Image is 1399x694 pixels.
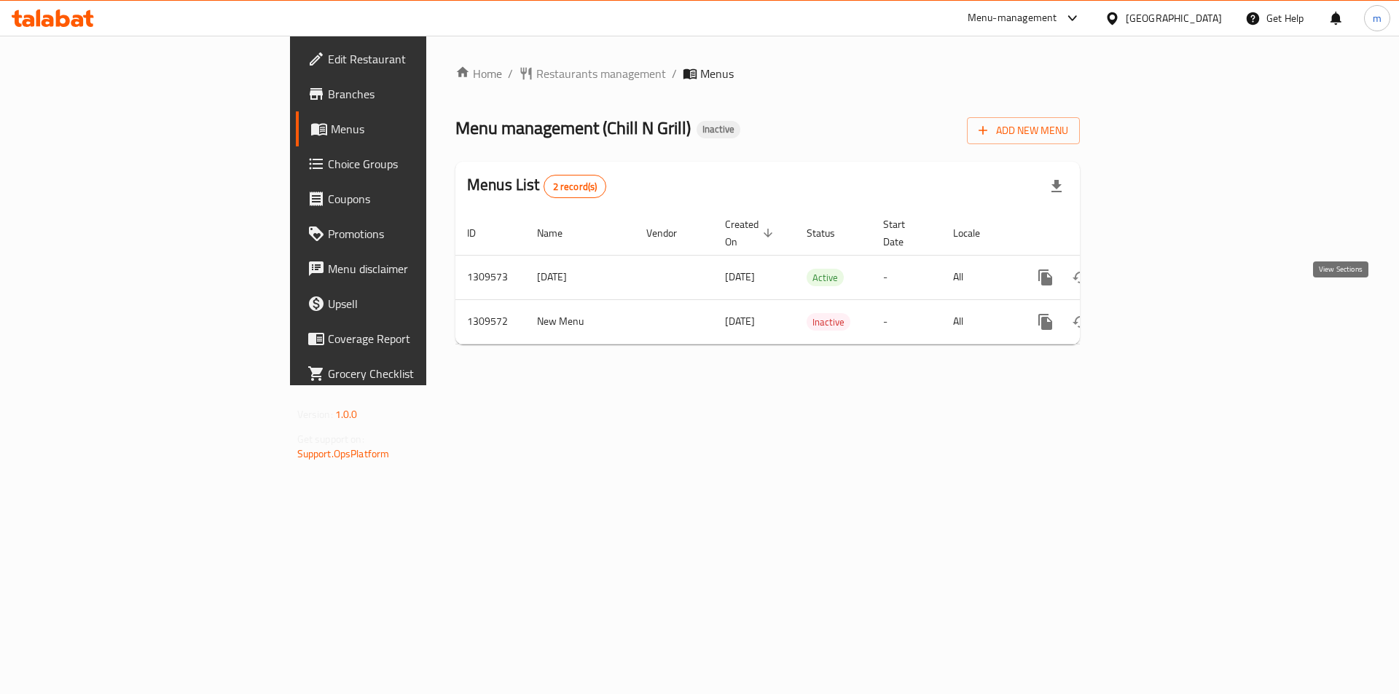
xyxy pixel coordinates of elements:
span: Created On [725,216,777,251]
a: Support.OpsPlatform [297,444,390,463]
div: [GEOGRAPHIC_DATA] [1126,10,1222,26]
td: New Menu [525,299,635,344]
a: Menu disclaimer [296,251,524,286]
span: ID [467,224,495,242]
span: Upsell [328,295,512,312]
span: Vendor [646,224,696,242]
span: Edit Restaurant [328,50,512,68]
span: Add New Menu [979,122,1068,140]
span: Coupons [328,190,512,208]
div: Export file [1039,169,1074,204]
a: Coverage Report [296,321,524,356]
span: Menus [700,65,734,82]
td: - [871,255,941,299]
button: Change Status [1063,304,1098,339]
span: Menu disclaimer [328,260,512,277]
a: Coupons [296,181,524,216]
span: Grocery Checklist [328,365,512,382]
div: Inactive [697,121,740,138]
span: Coverage Report [328,330,512,347]
a: Grocery Checklist [296,356,524,391]
span: Menu management ( Chill N Grill ) [455,111,691,144]
div: Inactive [807,313,850,331]
div: Active [807,269,844,286]
span: Active [807,269,844,286]
span: Get support on: [297,430,364,449]
span: 2 record(s) [544,180,606,194]
td: All [941,299,1016,344]
span: Promotions [328,225,512,242]
span: Inactive [807,314,850,331]
span: Choice Groups [328,155,512,173]
h2: Menus List [467,174,606,198]
div: Total records count [544,175,607,198]
td: [DATE] [525,255,635,299]
td: All [941,255,1016,299]
span: Menus [331,120,512,138]
span: Status [807,224,854,242]
a: Edit Restaurant [296,42,524,76]
li: / [672,65,677,82]
span: Start Date [883,216,924,251]
span: [DATE] [725,267,755,286]
button: Add New Menu [967,117,1080,144]
a: Branches [296,76,524,111]
th: Actions [1016,211,1180,256]
a: Menus [296,111,524,146]
span: Branches [328,85,512,103]
span: Version: [297,405,333,424]
a: Promotions [296,216,524,251]
span: Restaurants management [536,65,666,82]
a: Restaurants management [519,65,666,82]
span: Inactive [697,123,740,135]
button: more [1028,304,1063,339]
a: Choice Groups [296,146,524,181]
span: Locale [953,224,999,242]
button: Change Status [1063,260,1098,295]
div: Menu-management [968,9,1057,27]
span: 1.0.0 [335,405,358,424]
table: enhanced table [455,211,1180,344]
span: Name [537,224,581,242]
nav: breadcrumb [455,65,1080,82]
button: more [1028,260,1063,295]
td: - [871,299,941,344]
span: [DATE] [725,312,755,331]
span: m [1373,10,1382,26]
a: Upsell [296,286,524,321]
